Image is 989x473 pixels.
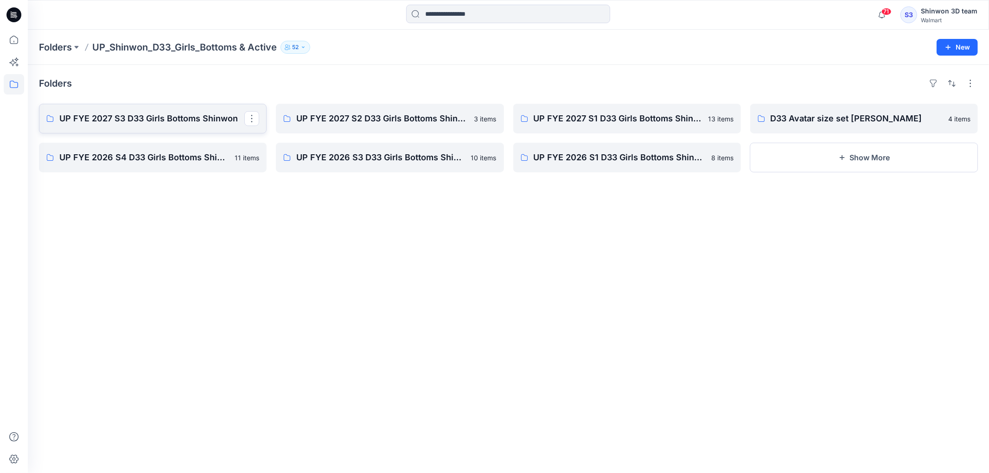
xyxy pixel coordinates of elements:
button: Show More [750,143,978,172]
p: D33 Avatar size set [PERSON_NAME] [771,112,943,125]
a: UP FYE 2026 S4 D33 Girls Bottoms Shinwon11 items [39,143,267,172]
a: UP FYE 2027 S3 D33 Girls Bottoms Shinwon [39,104,267,133]
p: 4 items [948,114,970,124]
p: UP FYE 2026 S4 D33 Girls Bottoms Shinwon [59,151,229,164]
a: UP FYE 2027 S2 D33 Girls Bottoms Shinwon3 items [276,104,504,133]
a: UP FYE 2027 S1 D33 Girls Bottoms Shinwon13 items [513,104,741,133]
p: 10 items [471,153,497,163]
p: 3 items [474,114,497,124]
a: UP FYE 2026 S1 D33 Girls Bottoms Shinwon8 items [513,143,741,172]
div: Walmart [921,17,977,24]
button: New [937,39,978,56]
p: 11 items [235,153,259,163]
span: 71 [881,8,892,15]
a: UP FYE 2026 S3 D33 Girls Bottoms Shinwon10 items [276,143,504,172]
p: UP FYE 2026 S3 D33 Girls Bottoms Shinwon [296,151,465,164]
p: UP FYE 2027 S3 D33 Girls Bottoms Shinwon [59,112,244,125]
p: UP FYE 2027 S2 D33 Girls Bottoms Shinwon [296,112,468,125]
div: S3 [900,6,917,23]
h4: Folders [39,78,72,89]
div: Shinwon 3D team [921,6,977,17]
p: 13 items [708,114,734,124]
p: UP FYE 2027 S1 D33 Girls Bottoms Shinwon [534,112,702,125]
p: UP_Shinwon_D33_Girls_Bottoms & Active [92,41,277,54]
a: Folders [39,41,72,54]
a: D33 Avatar size set [PERSON_NAME]4 items [750,104,978,133]
p: 52 [292,42,299,52]
p: UP FYE 2026 S1 D33 Girls Bottoms Shinwon [534,151,706,164]
button: 52 [281,41,310,54]
p: 8 items [711,153,734,163]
